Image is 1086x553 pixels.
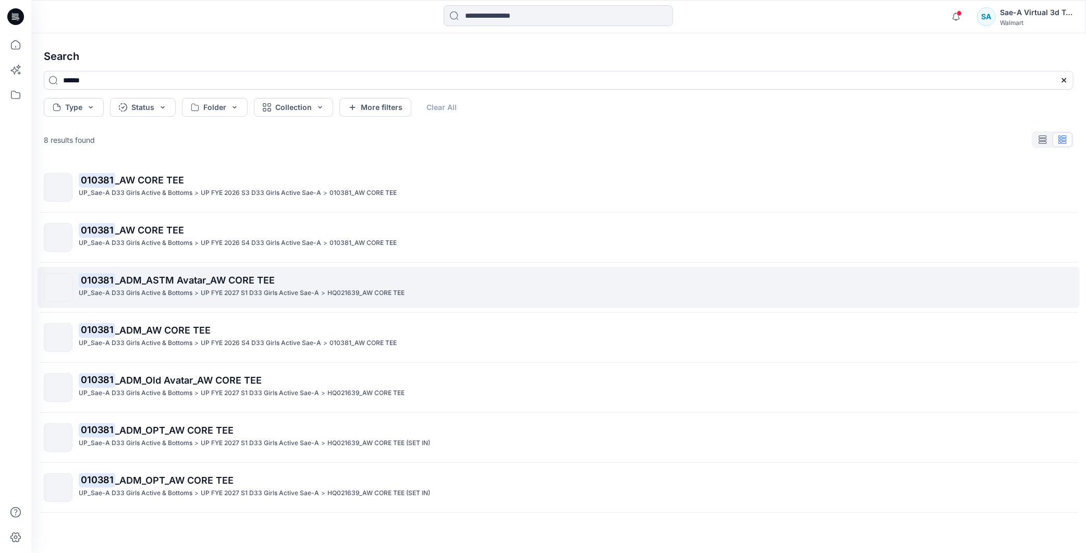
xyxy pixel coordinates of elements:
p: 010381_AW CORE TEE [330,338,397,349]
a: 010381_AW CORE TEEUP_Sae-A D33 Girls Active & Bottoms>UP FYE 2026 S4 D33 Girls Active Sae-A>01038... [38,217,1080,258]
a: 010381_AW CORE TEEUP_Sae-A D33 Girls Active & Bottoms>UP FYE 2026 S3 D33 Girls Active Sae-A>01038... [38,167,1080,208]
a: 010381_ADM_OPT_AW CORE TEEUP_Sae-A D33 Girls Active & Bottoms>UP FYE 2027 S1 D33 Girls Active Sae... [38,417,1080,458]
p: UP FYE 2026 S3 D33 Girls Active Sae-A [201,188,321,199]
p: UP_Sae-A D33 Girls Active & Bottoms [79,338,192,349]
p: > [323,188,327,199]
p: > [194,188,199,199]
p: UP FYE 2026 S4 D33 Girls Active Sae-A [201,338,321,349]
mark: 010381 [79,273,115,287]
p: HQ021639_AW CORE TEE [327,288,405,299]
mark: 010381 [79,373,115,387]
button: Folder [182,98,248,117]
button: Status [110,98,176,117]
p: > [321,438,325,449]
h4: Search [35,42,1082,71]
mark: 010381 [79,473,115,487]
span: _AW CORE TEE [115,175,184,186]
p: UP_Sae-A D33 Girls Active & Bottoms [79,438,192,449]
p: UP FYE 2027 S1 D33 Girls Active Sae-A [201,388,319,399]
p: UP_Sae-A D33 Girls Active & Bottoms [79,288,192,299]
mark: 010381 [79,173,115,187]
div: Walmart [1000,19,1073,27]
p: > [194,438,199,449]
p: UP FYE 2026 S4 D33 Girls Active Sae-A [201,238,321,249]
div: Sae-A Virtual 3d Team [1000,6,1073,19]
p: > [323,238,327,249]
span: _ADM_OPT_AW CORE TEE [115,475,234,486]
span: _ADM_AW CORE TEE [115,325,211,336]
p: > [321,488,325,499]
p: > [323,338,327,349]
p: HQ021639_AW CORE TEE [327,388,405,399]
p: UP_Sae-A D33 Girls Active & Bottoms [79,188,192,199]
p: > [194,238,199,249]
span: _ADM_ASTM Avatar_AW CORE TEE [115,275,275,286]
p: UP FYE 2027 S1 D33 Girls Active Sae-A [201,438,319,449]
button: Type [44,98,104,117]
p: > [194,488,199,499]
mark: 010381 [79,323,115,337]
span: _ADM_OPT_AW CORE TEE [115,425,234,436]
p: UP_Sae-A D33 Girls Active & Bottoms [79,388,192,399]
p: > [194,288,199,299]
p: 8 results found [44,134,95,145]
button: Collection [254,98,333,117]
p: UP FYE 2027 S1 D33 Girls Active Sae-A [201,488,319,499]
a: 010381_ADM_OPT_AW CORE TEEUP_Sae-A D33 Girls Active & Bottoms>UP FYE 2027 S1 D33 Girls Active Sae... [38,467,1080,508]
p: UP_Sae-A D33 Girls Active & Bottoms [79,238,192,249]
p: 010381_AW CORE TEE [330,238,397,249]
p: > [194,388,199,399]
mark: 010381 [79,223,115,237]
p: > [194,338,199,349]
button: More filters [339,98,411,117]
p: HQ021639_AW CORE TEE (SET IN) [327,438,430,449]
span: _ADM_Old Avatar_AW CORE TEE [115,375,262,386]
p: HQ021639_AW CORE TEE (SET IN) [327,488,430,499]
p: > [321,388,325,399]
p: > [321,288,325,299]
p: UP_Sae-A D33 Girls Active & Bottoms [79,488,192,499]
div: SA [977,7,996,26]
mark: 010381 [79,423,115,437]
a: 010381_ADM_ASTM Avatar_AW CORE TEEUP_Sae-A D33 Girls Active & Bottoms>UP FYE 2027 S1 D33 Girls Ac... [38,267,1080,308]
a: 010381_ADM_Old Avatar_AW CORE TEEUP_Sae-A D33 Girls Active & Bottoms>UP FYE 2027 S1 D33 Girls Act... [38,367,1080,408]
a: 010381_ADM_AW CORE TEEUP_Sae-A D33 Girls Active & Bottoms>UP FYE 2026 S4 D33 Girls Active Sae-A>0... [38,317,1080,358]
span: _AW CORE TEE [115,225,184,236]
p: UP FYE 2027 S1 D33 Girls Active Sae-A [201,288,319,299]
p: 010381_AW CORE TEE [330,188,397,199]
